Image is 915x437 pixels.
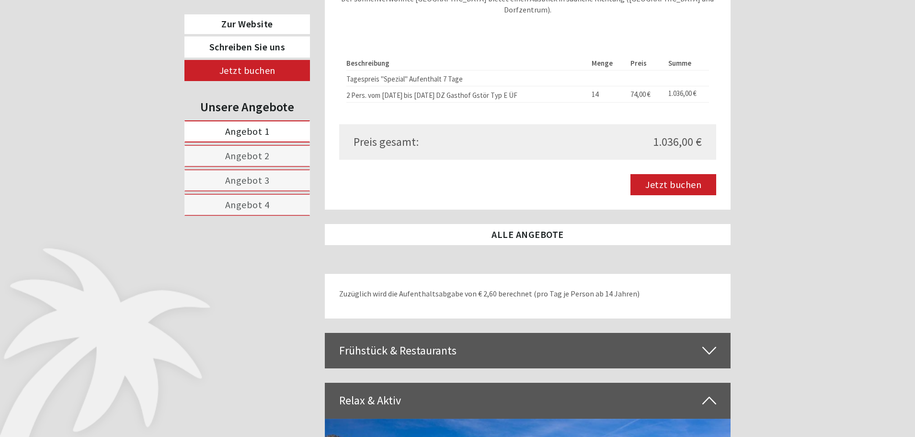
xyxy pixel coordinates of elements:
[225,125,270,137] span: Angebot 1
[627,56,665,70] th: Preis
[346,70,588,86] td: Tagespreis "Spezial" Aufenthalt 7 Tage
[14,47,148,53] small: 12:13
[588,56,627,70] th: Menge
[225,150,270,162] span: Angebot 2
[14,28,148,35] div: PALMENGARTEN Hotel GSTÖR
[325,224,731,245] a: ALLE ANGEBOTE
[225,174,270,186] span: Angebot 3
[630,174,716,195] a: Jetzt buchen
[346,86,588,103] td: 2 Pers. vom [DATE] bis [DATE] DZ Gasthof Gstör Typ E ÜF
[346,134,528,150] div: Preis gesamt:
[184,98,310,116] div: Unsere Angebote
[184,14,310,34] a: Zur Website
[588,86,627,103] td: 14
[184,36,310,58] a: Schreiben Sie uns
[316,248,377,270] button: Senden
[225,199,270,211] span: Angebot 4
[665,86,709,103] td: 1.036,00 €
[630,90,651,99] span: 74,00 €
[7,26,152,55] div: Guten Tag, wie können wir Ihnen helfen?
[184,60,310,81] a: Jetzt buchen
[325,333,731,368] div: Frühstück & Restaurants
[346,56,588,70] th: Beschreibung
[665,56,709,70] th: Summe
[167,7,211,24] div: Sonntag
[339,288,717,299] p: Zuzüglich wird die Aufenthaltsabgabe von € 2,60 berechnet (pro Tag je Person ab 14 Jahren)
[653,134,702,150] span: 1.036,00 €
[325,383,731,418] div: Relax & Aktiv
